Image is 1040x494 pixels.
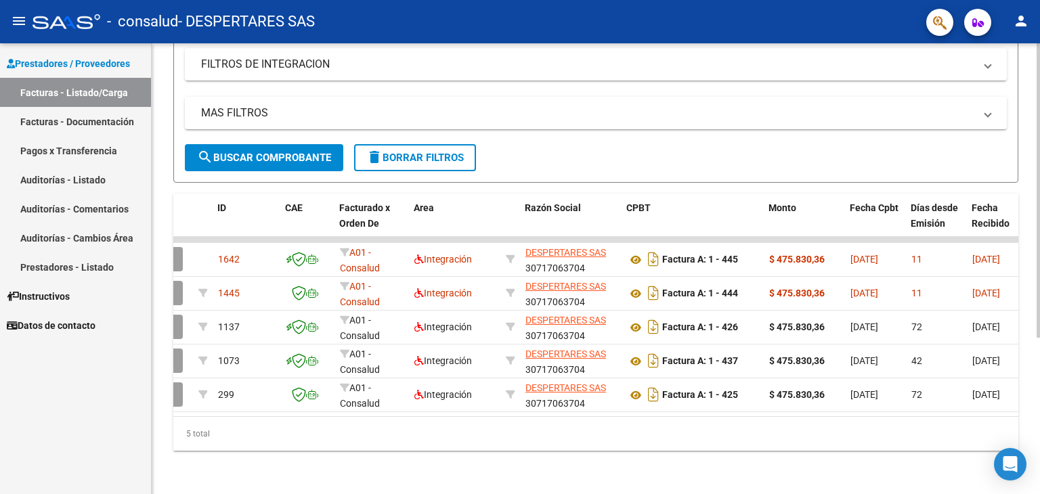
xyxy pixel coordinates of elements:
[185,144,343,171] button: Buscar Comprobante
[768,202,796,213] span: Monto
[911,389,922,400] span: 72
[621,194,763,253] datatable-header-cell: CPBT
[972,321,1000,332] span: [DATE]
[11,13,27,29] mat-icon: menu
[340,349,380,375] span: A01 - Consalud
[525,245,616,273] div: 30717063704
[994,448,1026,480] div: Open Intercom Messenger
[525,279,616,307] div: 30717063704
[173,417,1018,451] div: 5 total
[218,321,240,332] span: 1137
[525,382,606,393] span: DESPERTARES SAS
[334,194,408,253] datatable-header-cell: Facturado x Orden De
[763,194,844,253] datatable-header-cell: Monto
[662,390,738,401] strong: Factura A: 1 - 425
[972,202,1010,229] span: Fecha Recibido
[769,321,825,332] strong: $ 475.830,36
[972,254,1000,265] span: [DATE]
[525,281,606,292] span: DESPERTARES SAS
[340,281,380,307] span: A01 - Consalud
[414,254,472,265] span: Integración
[218,389,234,400] span: 299
[850,389,878,400] span: [DATE]
[844,194,905,253] datatable-header-cell: Fecha Cpbt
[645,248,662,270] i: Descargar documento
[366,152,464,164] span: Borrar Filtros
[197,149,213,165] mat-icon: search
[414,288,472,298] span: Integración
[414,389,472,400] span: Integración
[662,254,738,265] strong: Factura A: 1 - 445
[662,322,738,333] strong: Factura A: 1 - 426
[769,254,825,265] strong: $ 475.830,36
[218,355,240,366] span: 1073
[850,321,878,332] span: [DATE]
[525,313,616,341] div: 30717063704
[626,202,651,213] span: CPBT
[645,384,662,405] i: Descargar documento
[217,202,226,213] span: ID
[366,149,383,165] mat-icon: delete
[218,254,240,265] span: 1642
[525,380,616,409] div: 30717063704
[340,382,380,409] span: A01 - Consalud
[339,202,390,229] span: Facturado x Orden De
[107,7,178,37] span: - consalud
[340,315,380,341] span: A01 - Consalud
[201,57,974,72] mat-panel-title: FILTROS DE INTEGRACION
[911,355,922,366] span: 42
[769,288,825,298] strong: $ 475.830,36
[285,202,303,213] span: CAE
[414,355,472,366] span: Integración
[525,349,606,359] span: DESPERTARES SAS
[911,321,922,332] span: 72
[972,355,1000,366] span: [DATE]
[519,194,621,253] datatable-header-cell: Razón Social
[354,144,476,171] button: Borrar Filtros
[972,389,1000,400] span: [DATE]
[911,254,922,265] span: 11
[212,194,280,253] datatable-header-cell: ID
[850,202,898,213] span: Fecha Cpbt
[178,7,315,37] span: - DESPERTARES SAS
[850,288,878,298] span: [DATE]
[185,97,1007,129] mat-expansion-panel-header: MAS FILTROS
[280,194,334,253] datatable-header-cell: CAE
[645,316,662,338] i: Descargar documento
[645,282,662,304] i: Descargar documento
[911,202,958,229] span: Días desde Emisión
[525,202,581,213] span: Razón Social
[340,247,380,273] span: A01 - Consalud
[769,355,825,366] strong: $ 475.830,36
[911,288,922,298] span: 11
[185,48,1007,81] mat-expansion-panel-header: FILTROS DE INTEGRACION
[7,318,95,333] span: Datos de contacto
[645,350,662,372] i: Descargar documento
[1013,13,1029,29] mat-icon: person
[769,389,825,400] strong: $ 475.830,36
[525,315,606,325] span: DESPERTARES SAS
[850,254,878,265] span: [DATE]
[408,194,500,253] datatable-header-cell: Area
[850,355,878,366] span: [DATE]
[662,288,738,299] strong: Factura A: 1 - 444
[197,152,331,164] span: Buscar Comprobante
[218,288,240,298] span: 1445
[7,289,70,304] span: Instructivos
[7,56,130,71] span: Prestadores / Proveedores
[972,288,1000,298] span: [DATE]
[525,247,606,258] span: DESPERTARES SAS
[414,202,434,213] span: Area
[201,106,974,120] mat-panel-title: MAS FILTROS
[966,194,1027,253] datatable-header-cell: Fecha Recibido
[414,321,472,332] span: Integración
[525,346,616,375] div: 30717063704
[662,356,738,367] strong: Factura A: 1 - 437
[905,194,966,253] datatable-header-cell: Días desde Emisión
